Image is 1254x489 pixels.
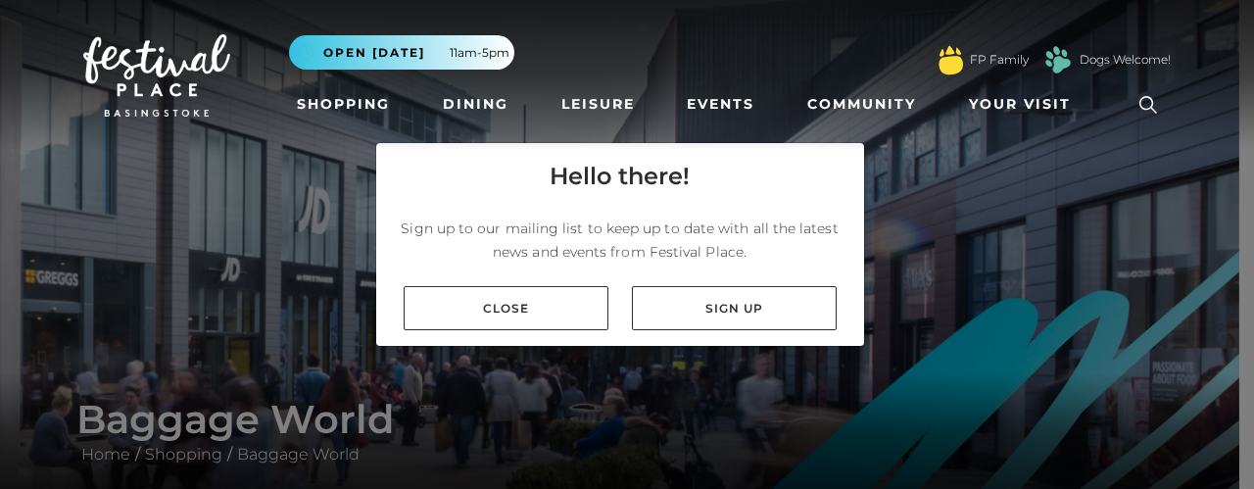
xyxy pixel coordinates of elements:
[799,86,924,122] a: Community
[632,286,837,330] a: Sign up
[550,159,690,194] h4: Hello there!
[970,51,1029,69] a: FP Family
[289,86,398,122] a: Shopping
[323,44,425,62] span: Open [DATE]
[450,44,509,62] span: 11am-5pm
[961,86,1088,122] a: Your Visit
[392,217,848,264] p: Sign up to our mailing list to keep up to date with all the latest news and events from Festival ...
[435,86,516,122] a: Dining
[679,86,762,122] a: Events
[969,94,1071,115] span: Your Visit
[83,34,230,117] img: Festival Place Logo
[554,86,643,122] a: Leisure
[404,286,608,330] a: Close
[289,35,514,70] button: Open [DATE] 11am-5pm
[1080,51,1171,69] a: Dogs Welcome!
